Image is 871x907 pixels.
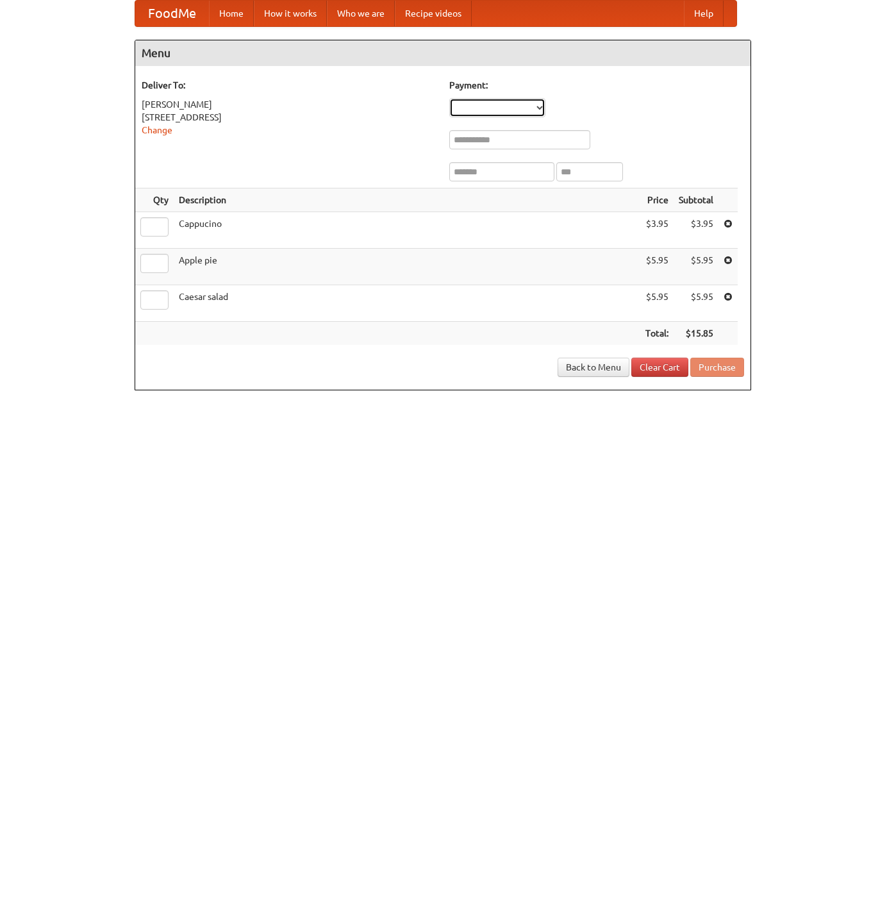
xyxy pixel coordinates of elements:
a: Back to Menu [558,358,629,377]
a: How it works [254,1,327,26]
a: Who we are [327,1,395,26]
th: Price [640,188,674,212]
a: Home [209,1,254,26]
a: Change [142,125,172,135]
h5: Payment: [449,79,744,92]
th: Description [174,188,640,212]
td: $3.95 [674,212,718,249]
a: Help [684,1,724,26]
div: [STREET_ADDRESS] [142,111,436,124]
th: Subtotal [674,188,718,212]
td: Cappucino [174,212,640,249]
td: $3.95 [640,212,674,249]
div: [PERSON_NAME] [142,98,436,111]
td: $5.95 [674,249,718,285]
h4: Menu [135,40,751,66]
th: Total: [640,322,674,345]
td: $5.95 [640,249,674,285]
td: Apple pie [174,249,640,285]
a: Clear Cart [631,358,688,377]
td: Caesar salad [174,285,640,322]
th: Qty [135,188,174,212]
a: Recipe videos [395,1,472,26]
h5: Deliver To: [142,79,436,92]
th: $15.85 [674,322,718,345]
td: $5.95 [640,285,674,322]
a: FoodMe [135,1,209,26]
button: Purchase [690,358,744,377]
td: $5.95 [674,285,718,322]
